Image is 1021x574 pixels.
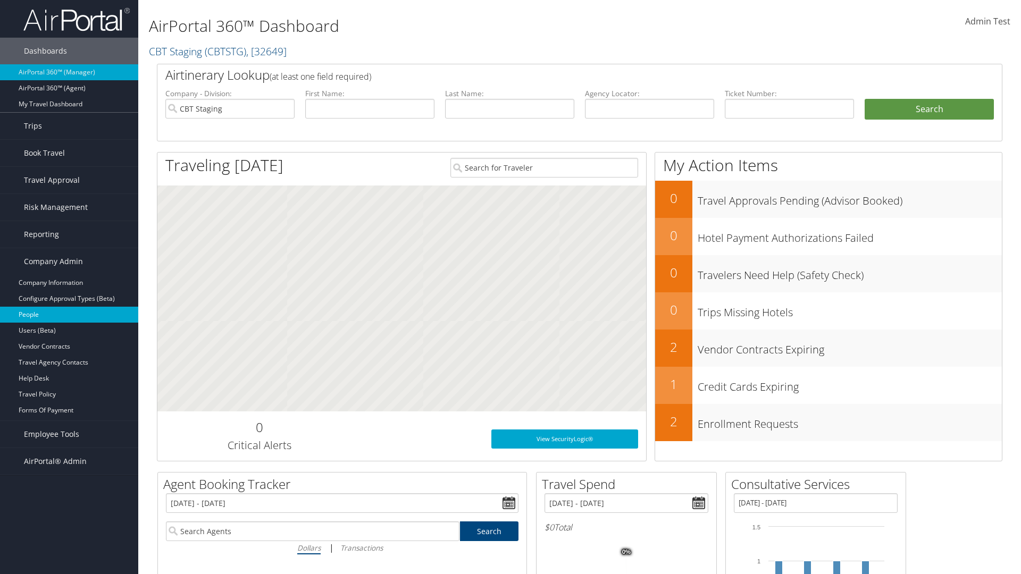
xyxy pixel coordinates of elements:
h2: 1 [655,375,692,393]
h1: Traveling [DATE] [165,154,283,176]
h3: Travel Approvals Pending (Advisor Booked) [698,188,1002,208]
span: Travel Approval [24,167,80,193]
span: $0 [545,521,554,533]
span: , [ 32649 ] [246,44,287,58]
h2: 0 [165,418,353,436]
label: Agency Locator: [585,88,714,99]
div: | [166,541,518,554]
h1: My Action Items [655,154,1002,176]
h2: Agent Booking Tracker [163,475,526,493]
h2: 0 [655,301,692,319]
h2: 0 [655,264,692,282]
h3: Critical Alerts [165,438,353,453]
img: airportal-logo.png [23,7,130,32]
i: Dollars [297,543,321,553]
tspan: 0% [622,549,631,555]
h3: Trips Missing Hotels [698,300,1002,320]
span: ( CBTSTG ) [205,44,246,58]
h2: 2 [655,338,692,356]
label: Last Name: [445,88,574,99]
h2: 2 [655,412,692,430]
label: Ticket Number: [725,88,854,99]
span: Book Travel [24,140,65,166]
h6: Total [545,521,708,533]
a: 2Vendor Contracts Expiring [655,330,1002,367]
a: 2Enrollment Requests [655,404,1002,441]
button: Search [865,99,994,120]
a: 0Travel Approvals Pending (Advisor Booked) [655,181,1002,218]
label: First Name: [305,88,434,99]
label: Company - Division: [165,88,295,99]
h3: Enrollment Requests [698,411,1002,432]
a: CBT Staging [149,44,287,58]
input: Search for Traveler [450,158,638,178]
tspan: 1.5 [752,524,760,530]
h3: Travelers Need Help (Safety Check) [698,263,1002,283]
a: 0Hotel Payment Authorizations Failed [655,218,1002,255]
span: Admin Test [965,15,1010,27]
a: 1Credit Cards Expiring [655,367,1002,404]
h1: AirPortal 360™ Dashboard [149,15,723,37]
h3: Vendor Contracts Expiring [698,337,1002,357]
span: Risk Management [24,194,88,221]
i: Transactions [340,543,383,553]
h3: Hotel Payment Authorizations Failed [698,225,1002,246]
h3: Credit Cards Expiring [698,374,1002,394]
a: 0Trips Missing Hotels [655,292,1002,330]
h2: Airtinerary Lookup [165,66,924,84]
h2: 0 [655,189,692,207]
a: View SecurityLogic® [491,429,638,449]
a: Admin Test [965,5,1010,38]
span: Trips [24,113,42,139]
span: Reporting [24,221,59,248]
h2: Travel Spend [542,475,716,493]
input: Search Agents [166,521,459,541]
h2: Consultative Services [731,475,906,493]
a: 0Travelers Need Help (Safety Check) [655,255,1002,292]
span: AirPortal® Admin [24,448,87,475]
span: Dashboards [24,38,67,64]
h2: 0 [655,226,692,244]
a: Search [460,521,519,541]
span: (at least one field required) [270,71,371,82]
span: Employee Tools [24,421,79,448]
span: Company Admin [24,248,83,275]
tspan: 1 [757,558,760,564]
